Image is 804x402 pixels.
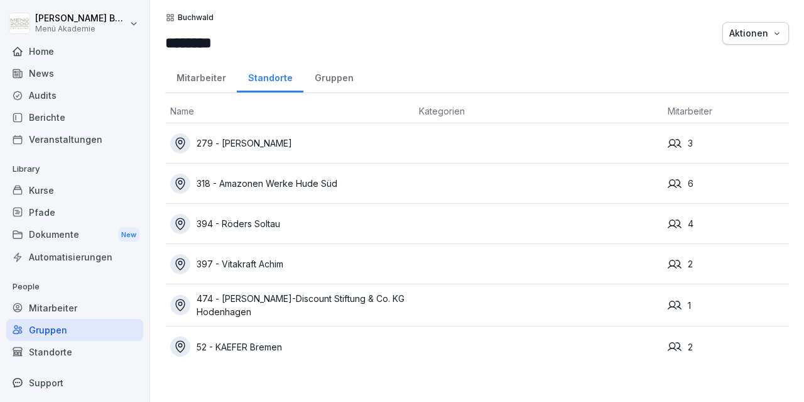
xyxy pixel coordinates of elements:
[170,337,409,357] div: 52 - KAEFER Bremen
[35,25,127,33] p: Menü Akademie
[6,128,143,150] a: Veranstaltungen
[6,246,143,268] a: Automatisierungen
[303,60,364,92] a: Gruppen
[6,372,143,394] div: Support
[170,292,409,318] div: 474 - [PERSON_NAME]-Discount Stiftung & Co. KG Hodenhagen
[6,201,143,223] a: Pfade
[237,60,303,92] a: Standorte
[6,297,143,319] a: Mitarbeiter
[178,13,214,22] p: Buchwald
[668,137,785,150] div: 3
[6,179,143,201] a: Kurse
[6,223,143,247] a: DokumenteNew
[170,254,409,274] div: 397 - Vitakraft Achim
[165,99,414,123] th: Name
[6,223,143,247] div: Dokumente
[6,62,143,84] a: News
[118,228,139,242] div: New
[6,159,143,179] p: Library
[668,340,785,354] div: 2
[35,13,127,24] p: [PERSON_NAME] Buchwald
[414,99,663,123] th: Kategorien
[663,99,790,123] th: Mitarbeiter
[6,40,143,62] a: Home
[668,217,785,231] div: 4
[6,277,143,297] p: People
[668,177,785,191] div: 6
[165,60,237,92] a: Mitarbeiter
[722,22,789,45] button: Aktionen
[170,214,409,234] div: 394 - Röders Soltau
[668,257,785,271] div: 2
[6,84,143,106] a: Audits
[729,26,782,40] div: Aktionen
[170,133,409,154] div: 279 - [PERSON_NAME]
[6,341,143,363] a: Standorte
[668,298,785,312] div: 1
[6,319,143,341] a: Gruppen
[6,106,143,128] a: Berichte
[170,174,409,194] div: 318 - Amazonen Werke Hude Süd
